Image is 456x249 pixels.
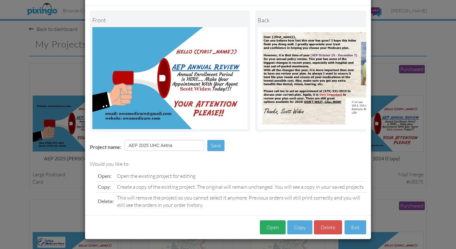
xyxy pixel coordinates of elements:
button: Open [260,220,286,235]
span: Copy: [98,184,111,190]
div: Front [92,13,247,27]
label: Project name: [90,143,121,151]
td: This will remove the project so you cannot select it anymore. Previous orders will still print co... [115,192,366,210]
div: Would you like to: [90,160,366,168]
button: Copy [287,220,312,235]
input: Enter project name [125,140,204,151]
span: Open: [98,173,111,179]
img: Landscape Image [92,27,247,129]
span: Delete: [98,198,114,204]
td: Open the existing project for editing [115,171,366,181]
td: Create a copy of the existing project. The original will remain unchanged. You will see a copy in... [115,181,366,192]
div: back [258,13,413,27]
button: Delete [314,220,342,235]
button: Save [207,140,224,151]
button: Exit [345,220,366,235]
img: Portrait Image [258,27,413,129]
